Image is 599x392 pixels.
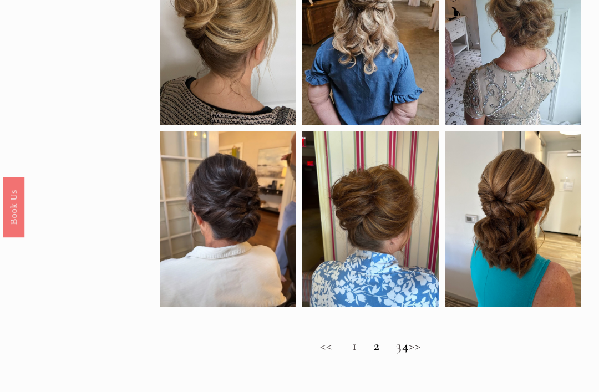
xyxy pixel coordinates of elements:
[320,337,332,354] a: <<
[352,337,357,354] a: 1
[409,337,421,354] a: >>
[3,176,24,237] a: Book Us
[160,338,581,354] h2: 4
[396,337,402,354] a: 3
[374,337,380,354] strong: 2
